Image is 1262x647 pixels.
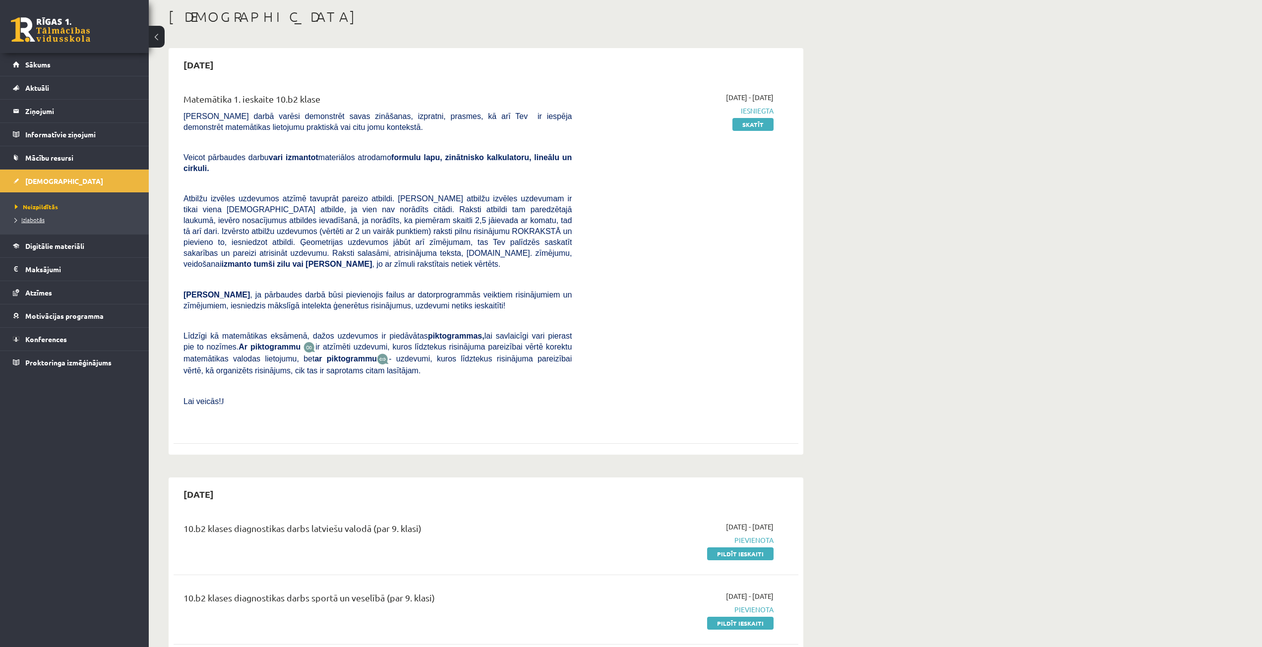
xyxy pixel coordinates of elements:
[239,343,300,351] b: Ar piktogrammu
[15,202,139,211] a: Neizpildītās
[303,342,315,353] img: JfuEzvunn4EvwAAAAASUVORK5CYII=
[183,591,572,609] div: 10.b2 klases diagnostikas darbs sportā un veselībā (par 9. klasi)
[726,92,774,103] span: [DATE] - [DATE]
[13,258,136,281] a: Maksājumi
[732,118,774,131] a: Skatīt
[13,53,136,76] a: Sākums
[15,215,139,224] a: Izlabotās
[183,332,572,351] span: Līdzīgi kā matemātikas eksāmenā, dažos uzdevumos ir piedāvātas lai savlaicīgi vari pierast pie to...
[25,60,51,69] span: Sākums
[25,288,52,297] span: Atzīmes
[13,76,136,99] a: Aktuāli
[174,482,224,506] h2: [DATE]
[183,153,572,173] span: Veicot pārbaudes darbu materiālos atrodamo
[222,260,251,268] b: izmanto
[183,194,572,268] span: Atbilžu izvēles uzdevumos atzīmē tavuprāt pareizo atbildi. [PERSON_NAME] atbilžu izvēles uzdevuma...
[428,332,484,340] b: piktogrammas,
[183,291,572,310] span: , ja pārbaudes darbā būsi pievienojis failus ar datorprogrammās veiktiem risinājumiem un zīmējumi...
[13,235,136,257] a: Digitālie materiāli
[13,328,136,351] a: Konferences
[183,291,250,299] span: [PERSON_NAME]
[253,260,372,268] b: tumši zilu vai [PERSON_NAME]
[25,123,136,146] legend: Informatīvie ziņojumi
[25,153,73,162] span: Mācību resursi
[377,353,389,365] img: wKvN42sLe3LLwAAAABJRU5ErkJggg==
[183,397,221,406] span: Lai veicās!
[183,112,572,131] span: [PERSON_NAME] darbā varēsi demonstrēt savas zināšanas, izpratni, prasmes, kā arī Tev ir iespēja d...
[183,153,572,173] b: formulu lapu, zinātnisko kalkulatoru, lineālu un cirkuli.
[587,604,774,615] span: Pievienota
[587,535,774,545] span: Pievienota
[183,343,572,363] span: ir atzīmēti uzdevumi, kuros līdztekus risinājuma pareizībai vērtē korektu matemātikas valodas lie...
[25,335,67,344] span: Konferences
[726,522,774,532] span: [DATE] - [DATE]
[13,281,136,304] a: Atzīmes
[174,53,224,76] h2: [DATE]
[587,106,774,116] span: Iesniegta
[13,170,136,192] a: [DEMOGRAPHIC_DATA]
[183,92,572,111] div: Matemātika 1. ieskaite 10.b2 klase
[13,123,136,146] a: Informatīvie ziņojumi
[15,203,58,211] span: Neizpildītās
[25,241,84,250] span: Digitālie materiāli
[13,351,136,374] a: Proktoringa izmēģinājums
[13,304,136,327] a: Motivācijas programma
[707,547,774,560] a: Pildīt ieskaiti
[25,311,104,320] span: Motivācijas programma
[314,354,377,363] b: ar piktogrammu
[13,146,136,169] a: Mācību resursi
[25,358,112,367] span: Proktoringa izmēģinājums
[269,153,318,162] b: vari izmantot
[15,216,45,224] span: Izlabotās
[169,8,803,25] h1: [DEMOGRAPHIC_DATA]
[25,258,136,281] legend: Maksājumi
[11,17,90,42] a: Rīgas 1. Tālmācības vidusskola
[726,591,774,601] span: [DATE] - [DATE]
[221,397,224,406] span: J
[183,522,572,540] div: 10.b2 klases diagnostikas darbs latviešu valodā (par 9. klasi)
[707,617,774,630] a: Pildīt ieskaiti
[25,100,136,122] legend: Ziņojumi
[25,83,49,92] span: Aktuāli
[25,176,103,185] span: [DEMOGRAPHIC_DATA]
[13,100,136,122] a: Ziņojumi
